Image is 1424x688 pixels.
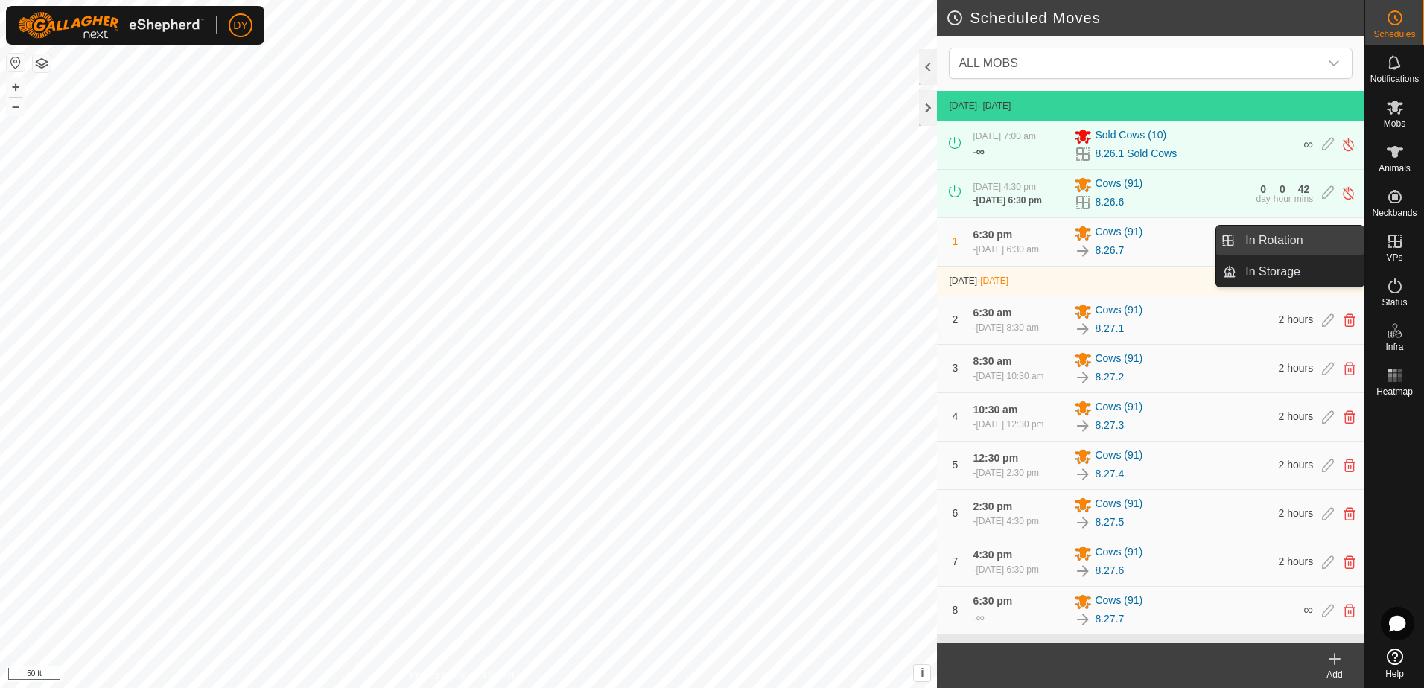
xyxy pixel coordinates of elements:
[1074,514,1092,532] img: To
[1303,602,1313,617] span: ∞
[33,54,51,72] button: Map Layers
[973,595,1012,607] span: 6:30 pm
[1303,137,1313,152] span: ∞
[7,54,25,71] button: Reset Map
[973,404,1017,415] span: 10:30 am
[18,12,204,39] img: Gallagher Logo
[483,669,527,682] a: Contact Us
[1074,611,1092,628] img: To
[1245,232,1303,249] span: In Rotation
[1298,184,1310,194] div: 42
[1279,410,1314,422] span: 2 hours
[1384,119,1405,128] span: Mobs
[953,48,1319,78] span: ALL MOBS
[1095,351,1142,369] span: Cows (91)
[976,419,1043,430] span: [DATE] 12:30 pm
[953,604,959,616] span: 8
[973,143,984,161] div: -
[1095,146,1177,162] a: 8.26.1 Sold Cows
[1074,562,1092,580] img: To
[1095,496,1142,514] span: Cows (91)
[973,182,1035,192] span: [DATE] 4:30 pm
[1095,447,1142,465] span: Cows (91)
[973,229,1012,241] span: 6:30 pm
[1095,369,1124,385] a: 8.27.2
[973,563,1038,576] div: -
[1376,387,1413,396] span: Heatmap
[1245,263,1300,281] span: In Storage
[973,355,1011,367] span: 8:30 am
[1095,399,1142,417] span: Cows (91)
[1385,669,1404,678] span: Help
[1095,224,1142,242] span: Cows (91)
[976,468,1038,478] span: [DATE] 2:30 pm
[976,244,1038,255] span: [DATE] 6:30 am
[1373,30,1415,39] span: Schedules
[410,669,465,682] a: Privacy Policy
[973,549,1012,561] span: 4:30 pm
[953,313,959,325] span: 2
[1095,418,1124,433] a: 8.27.3
[976,195,1041,206] span: [DATE] 6:30 pm
[976,564,1038,575] span: [DATE] 6:30 pm
[1074,320,1092,338] img: To
[1279,555,1314,567] span: 2 hours
[980,275,1008,286] span: [DATE]
[1216,226,1364,255] li: In Rotation
[953,555,959,567] span: 7
[1095,563,1124,579] a: 8.27.6
[914,665,930,681] button: i
[1341,137,1355,153] img: Turn off schedule move
[973,131,1035,141] span: [DATE] 7:00 am
[1074,465,1092,483] img: To
[1279,362,1314,374] span: 2 hours
[976,516,1038,526] span: [DATE] 4:30 pm
[1274,194,1291,203] div: hour
[973,369,1043,383] div: -
[1372,208,1417,217] span: Neckbands
[959,57,1017,69] span: ALL MOBS
[953,235,959,247] span: 1
[949,101,977,111] span: [DATE]
[1256,194,1270,203] div: day
[973,500,1012,512] span: 2:30 pm
[1074,369,1092,386] img: To
[1379,164,1411,173] span: Animals
[1095,544,1142,562] span: Cows (91)
[976,145,984,158] span: ∞
[953,410,959,422] span: 4
[1095,302,1142,320] span: Cows (91)
[1319,48,1349,78] div: dropdown trigger
[1095,466,1124,482] a: 8.27.4
[973,609,984,627] div: -
[1095,194,1124,210] a: 8.26.6
[973,466,1038,480] div: -
[1095,515,1124,530] a: 8.27.5
[977,101,1011,111] span: - [DATE]
[1279,507,1314,519] span: 2 hours
[1216,257,1364,287] li: In Storage
[921,666,924,679] span: i
[1260,184,1266,194] div: 0
[1074,242,1092,260] img: To
[1365,643,1424,684] a: Help
[973,243,1038,256] div: -
[1305,668,1364,681] div: Add
[973,194,1041,207] div: -
[973,321,1038,334] div: -
[973,515,1038,528] div: -
[1074,417,1092,435] img: To
[973,307,1011,319] span: 6:30 am
[1236,226,1364,255] a: In Rotation
[953,507,959,519] span: 6
[1385,343,1403,351] span: Infra
[1095,127,1166,145] span: Sold Cows (10)
[1279,459,1314,471] span: 2 hours
[1236,257,1364,287] a: In Storage
[1294,194,1313,203] div: mins
[7,78,25,96] button: +
[973,452,1018,464] span: 12:30 pm
[233,18,247,34] span: DY
[953,362,959,374] span: 3
[1095,593,1142,611] span: Cows (91)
